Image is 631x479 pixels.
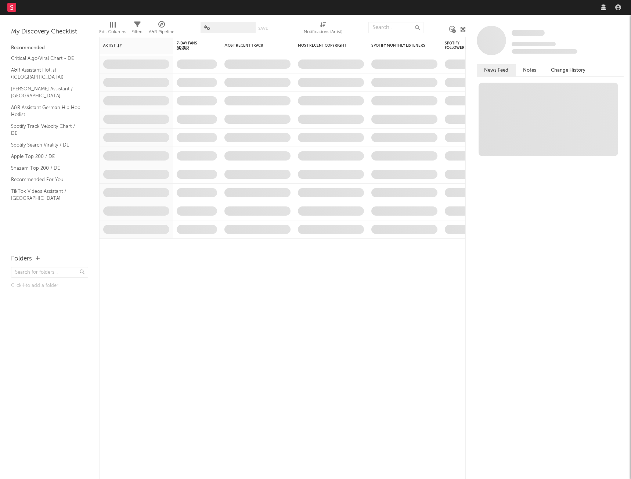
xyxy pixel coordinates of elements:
div: Most Recent Copyright [298,43,353,48]
div: Edit Columns [99,28,126,36]
div: Filters [131,18,143,40]
div: A&R Pipeline [149,28,174,36]
a: Apple Top 200 / DE [11,152,81,161]
button: Notes [516,64,544,76]
div: My Discovery Checklist [11,28,88,36]
input: Search... [368,22,423,33]
div: Spotify Followers [445,41,470,50]
span: 7-Day Fans Added [177,41,206,50]
div: Most Recent Track [224,43,280,48]
div: Click to add a folder. [11,281,88,290]
div: Notifications (Artist) [304,18,342,40]
div: A&R Pipeline [149,18,174,40]
a: Critical Algo/Viral Chart - DE [11,54,81,62]
button: Change History [544,64,593,76]
button: Save [258,26,268,30]
div: Spotify Monthly Listeners [371,43,426,48]
span: Tracking Since: [DATE] [512,42,556,46]
div: Folders [11,255,32,263]
input: Search for folders... [11,267,88,278]
a: Shazam Top 200 / DE [11,164,81,172]
a: Spotify Search Virality / DE [11,141,81,149]
a: Some Artist [512,29,545,37]
button: News Feed [477,64,516,76]
a: A&R Assistant German Hip Hop Hotlist [11,104,81,119]
a: A&R Assistant Hotlist ([GEOGRAPHIC_DATA]) [11,66,81,81]
div: Recommended [11,44,88,53]
div: Filters [131,28,143,36]
div: Artist [103,43,158,48]
a: Recommended For You [11,176,81,184]
a: Spotify Track Velocity Chart / DE [11,122,81,137]
a: TikTok Videos Assistant / [GEOGRAPHIC_DATA] [11,187,81,202]
div: Notifications (Artist) [304,28,342,36]
a: [PERSON_NAME] Assistant / [GEOGRAPHIC_DATA] [11,85,81,100]
span: 0 fans last week [512,49,577,54]
div: Edit Columns [99,18,126,40]
span: Some Artist [512,30,545,36]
